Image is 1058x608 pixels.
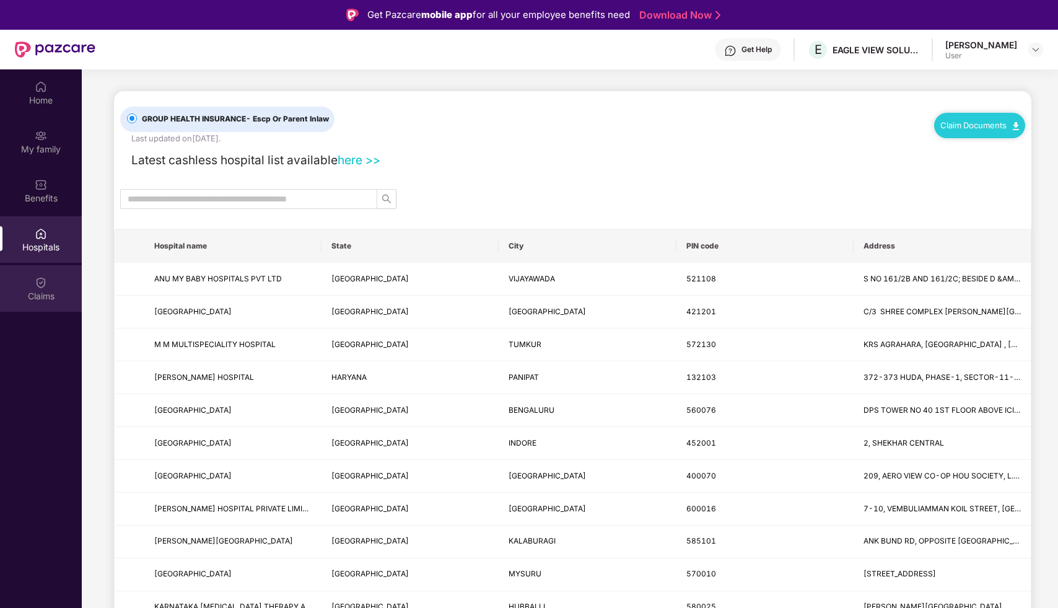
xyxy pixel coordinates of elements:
[144,526,321,558] td: DARSH HOSPITAL
[715,9,720,22] img: Stroke
[154,536,293,545] span: [PERSON_NAME][GEOGRAPHIC_DATA]
[35,178,47,191] img: svg+xml;base64,PHN2ZyBpZD0iQmVuZWZpdHMiIHhtbG5zPSJodHRwOi8vd3d3LnczLm9yZy8yMDAwL3N2ZyIgd2lkdGg9Ij...
[854,296,1031,328] td: C/3 SHREE COMPLEX OPP MAHAVIR NAGAR, MANPADA ROAD, DOMBIVILI(E), DR TALELS SHREE ASHIRWAD ORTHOPA...
[509,274,555,283] span: VIJAYAWADA
[144,460,321,493] td: FAUZIYA HOSPITAL
[686,504,716,513] span: 600016
[154,372,254,382] span: [PERSON_NAME] HOSPITAL
[321,460,499,493] td: MAHARASHTRA
[331,307,409,316] span: [GEOGRAPHIC_DATA]
[499,558,676,591] td: MYSURU
[686,274,716,283] span: 521108
[854,558,1031,591] td: 38/2, JLB ROAD, CHAMARAJA MOHALLA
[499,427,676,460] td: INDORE
[144,296,321,328] td: SHREE ASHIRWAD HOSPITAL
[863,438,944,447] span: 2, SHEKHAR CENTRAL
[154,471,232,480] span: [GEOGRAPHIC_DATA]
[863,241,1021,251] span: Address
[639,9,717,22] a: Download Now
[321,526,499,558] td: KARNATAKA
[499,263,676,296] td: VIJAYAWADA
[154,405,232,415] span: [GEOGRAPHIC_DATA]
[144,427,321,460] td: MACRETINA HOSPITAL
[676,229,854,263] th: PIN code
[367,7,630,22] div: Get Pazcare for all your employee benefits need
[321,328,499,361] td: KARNATAKA
[686,340,716,349] span: 572130
[144,493,321,526] td: RAADHA RAJENDRAN HOSPITAL PRIVATE LIMITED
[331,274,409,283] span: [GEOGRAPHIC_DATA]
[246,114,329,123] span: - Escp Or Parent Inlaw
[499,493,676,526] td: CHENNAI
[154,438,232,447] span: [GEOGRAPHIC_DATA]
[377,194,396,204] span: search
[331,372,367,382] span: HARYANA
[35,130,47,142] img: svg+xml;base64,PHN2ZyB3aWR0aD0iMjAiIGhlaWdodD0iMjAiIHZpZXdCb3g9IjAgMCAyMCAyMCIgZmlsbD0ibm9uZSIgeG...
[137,113,334,125] span: GROUP HEALTH INSURANCE
[854,328,1031,361] td: KRS AGRAHARA, BM ROAD , KUNIGAL TOWN, TUMKUR
[1013,122,1019,130] img: svg+xml;base64,PHN2ZyB4bWxucz0iaHR0cDovL3d3dy53My5vcmcvMjAwMC9zdmciIHdpZHRoPSIxMC40IiBoZWlnaHQ9Ij...
[854,229,1031,263] th: Address
[686,536,716,545] span: 585101
[509,405,554,415] span: BENGALURU
[499,460,676,493] td: MUMBAI
[331,471,409,480] span: [GEOGRAPHIC_DATA]
[321,361,499,394] td: HARYANA
[499,229,676,263] th: City
[499,328,676,361] td: TUMKUR
[35,227,47,240] img: svg+xml;base64,PHN2ZyBpZD0iSG9zcGl0YWxzIiB4bWxucz0iaHR0cDovL3d3dy53My5vcmcvMjAwMC9zdmciIHdpZHRoPS...
[331,340,409,349] span: [GEOGRAPHIC_DATA]
[338,152,380,167] a: here >>
[1031,45,1041,55] img: svg+xml;base64,PHN2ZyBpZD0iRHJvcGRvd24tMzJ4MzIiIHhtbG5zPSJodHRwOi8vd3d3LnczLm9yZy8yMDAwL3N2ZyIgd2...
[321,263,499,296] td: ANDHRA PRADESH
[321,493,499,526] td: TAMIL NADU
[686,372,716,382] span: 132103
[509,471,586,480] span: [GEOGRAPHIC_DATA]
[724,45,737,57] img: svg+xml;base64,PHN2ZyBpZD0iSGVscC0zMngzMiIgeG1sbnM9Imh0dHA6Ly93d3cudzMub3JnLzIwMDAvc3ZnIiB3aWR0aD...
[509,536,556,545] span: KALABURAGI
[321,558,499,591] td: KARNATAKA
[940,120,1019,130] a: Claim Documents
[499,394,676,427] td: BENGALURU
[854,263,1031,296] td: S NO 161/2B AND 161/2C; BESIDE D &AMP;NDASH; MART, NH &AMP;NDASH; 16, ENIKEPADU, VIJAYAWADA
[321,394,499,427] td: KARNATAKA
[154,504,317,513] span: [PERSON_NAME] HOSPITAL PRIVATE LIMITED
[686,405,716,415] span: 560076
[331,536,409,545] span: [GEOGRAPHIC_DATA]
[144,263,321,296] td: ANU MY BABY HOSPITALS PVT LTD
[144,361,321,394] td: DR GC GUPTA HOSPITAL
[854,526,1031,558] td: ANK BUND RD, OPPOSITE APPA PUBLIC SCHOOL, SHARAN NAGAR
[377,189,396,209] button: search
[35,81,47,93] img: svg+xml;base64,PHN2ZyBpZD0iSG9tZSIgeG1sbnM9Imh0dHA6Ly93d3cudzMub3JnLzIwMDAvc3ZnIiB3aWR0aD0iMjAiIG...
[154,274,282,283] span: ANU MY BABY HOSPITALS PVT LTD
[421,9,473,20] strong: mobile app
[499,526,676,558] td: KALABURAGI
[321,427,499,460] td: MADHYA PRADESH
[144,394,321,427] td: VASAN EYE CARE HOSPITAL
[331,569,409,578] span: [GEOGRAPHIC_DATA]
[144,229,321,263] th: Hospital name
[854,394,1031,427] td: DPS TOWER NO 40 1ST FLOOR ABOVE ICICI BANK LTD BANNER GHATTA ROAD AREKERE BANGALORE
[686,438,716,447] span: 452001
[154,340,276,349] span: M M MULTISPECIALITY HOSPITAL
[499,296,676,328] td: MUMBAI
[346,9,359,21] img: Logo
[863,569,936,578] span: [STREET_ADDRESS]
[815,42,822,57] span: E
[509,438,536,447] span: INDORE
[854,460,1031,493] td: 209, AERO VIEW CO-OP HOU SOCIETY, L.B.S MARG, KURLA (W) MUMBAI 400070,
[686,471,716,480] span: 400070
[154,307,232,316] span: [GEOGRAPHIC_DATA]
[144,558,321,591] td: NANDHANA EYE HOSPITAL
[509,504,586,513] span: [GEOGRAPHIC_DATA]
[15,42,95,58] img: New Pazcare Logo
[509,307,586,316] span: [GEOGRAPHIC_DATA]
[741,45,772,55] div: Get Help
[945,39,1017,51] div: [PERSON_NAME]
[509,569,541,578] span: MYSURU
[131,132,221,144] div: Last updated on [DATE] .
[509,372,539,382] span: PANIPAT
[321,229,499,263] th: State
[131,152,338,167] span: Latest cashless hospital list available
[945,51,1017,61] div: User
